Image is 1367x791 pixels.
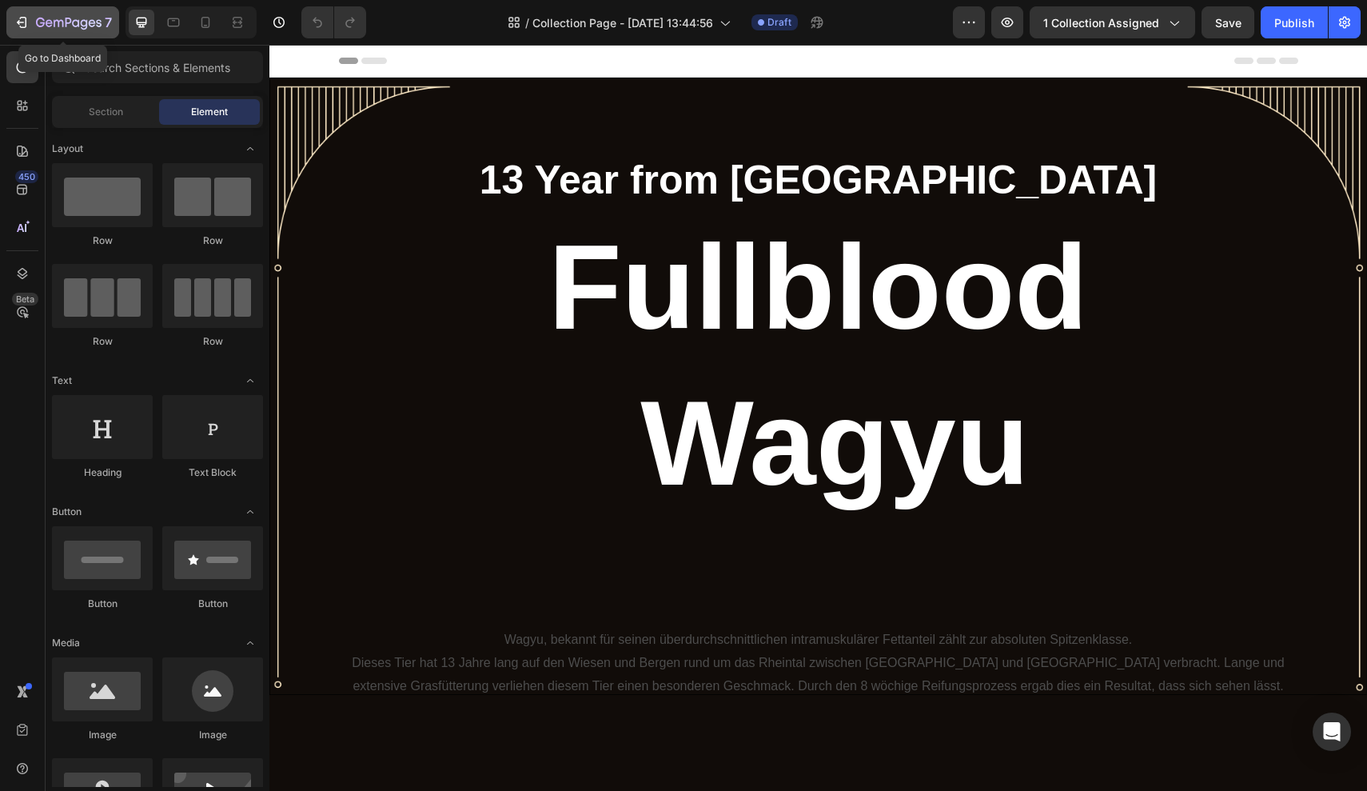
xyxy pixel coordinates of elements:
[52,142,83,156] span: Layout
[105,13,112,32] p: 7
[89,105,123,119] span: Section
[162,728,263,742] div: Image
[1202,6,1254,38] button: Save
[1030,6,1195,38] button: 1 collection assigned
[237,136,263,162] span: Toggle open
[532,14,713,31] span: Collection Page - [DATE] 13:44:56
[52,636,80,650] span: Media
[1313,713,1351,751] div: Open Intercom Messenger
[52,505,82,519] span: Button
[1043,14,1159,31] span: 1 collection assigned
[12,293,38,306] div: Beta
[52,234,153,248] div: Row
[6,6,119,38] button: 7
[162,334,263,349] div: Row
[301,6,366,38] div: Undo/Redo
[1261,6,1328,38] button: Publish
[52,374,72,388] span: Text
[52,51,263,83] input: Search Sections & Elements
[237,630,263,656] span: Toggle open
[191,105,228,119] span: Element
[237,499,263,525] span: Toggle open
[162,597,263,611] div: Button
[52,597,153,611] div: Button
[162,234,263,248] div: Row
[1274,14,1314,31] div: Publish
[52,728,153,742] div: Image
[1215,16,1241,30] span: Save
[237,368,263,394] span: Toggle open
[71,584,1027,607] p: Wagyu, bekannt für seinen überdurchschnittlichen intramuskulärer Fettanteil zählt zur absoluten S...
[15,170,38,183] div: 450
[162,465,263,480] div: Text Block
[52,334,153,349] div: Row
[52,465,153,480] div: Heading
[71,607,1027,653] p: Dieses Tier hat 13 Jahre lang auf den Wiesen und Bergen rund um das Rheintal zwischen [GEOGRAPHIC...
[269,45,1367,791] iframe: Design area
[279,175,819,465] strong: Fullblood Wagyu
[767,15,791,30] span: Draft
[525,14,529,31] span: /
